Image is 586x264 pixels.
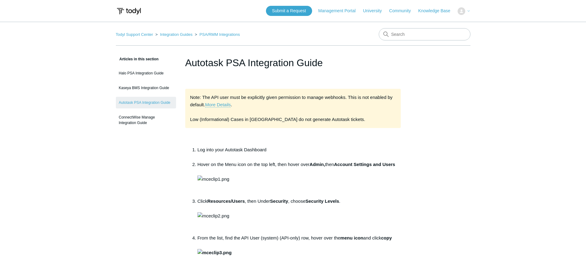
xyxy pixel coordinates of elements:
[197,235,392,255] strong: copy
[334,162,395,167] strong: Account Settings and Users
[116,6,142,17] img: Todyl Support Center Help Center home page
[418,8,456,14] a: Knowledge Base
[270,198,288,204] strong: Security
[379,28,470,40] input: Search
[154,32,193,37] li: Integration Guides
[305,198,339,204] strong: Security Levels
[340,235,363,240] strong: menu icon
[185,89,401,128] div: Note: The API user must be explicitly given permission to manage webhooks. This is not enabled by...
[318,8,362,14] a: Management Portal
[116,67,176,79] a: Halo PSA Integration Guide
[197,212,229,220] img: mceclip2.png
[197,249,232,256] img: mceclip3.png
[116,97,176,108] a: Autotask PSA Integration Guide
[363,8,388,14] a: University
[116,32,153,37] a: Todyl Support Center
[207,198,245,204] strong: Resources/Users
[197,161,401,198] li: Hover on the Menu icon on the top left, then hover over then
[205,102,231,107] a: More Details
[197,175,229,183] img: mceclip1.png
[160,32,192,37] a: Integration Guides
[197,198,401,234] li: Click , then Under , choose .
[197,146,401,161] li: Log into your Autotask Dashboard
[116,57,159,61] span: Articles in this section
[116,82,176,94] a: Kaseya BMS Integration Guide
[266,6,312,16] a: Submit a Request
[200,32,240,37] a: PSA/RMM Integrations
[185,55,401,70] h1: Autotask PSA Integration Guide
[116,32,154,37] li: Todyl Support Center
[310,162,325,167] strong: Admin,
[389,8,417,14] a: Community
[116,111,176,129] a: ConnectWise Manage Integration Guide
[193,32,240,37] li: PSA/RMM Integrations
